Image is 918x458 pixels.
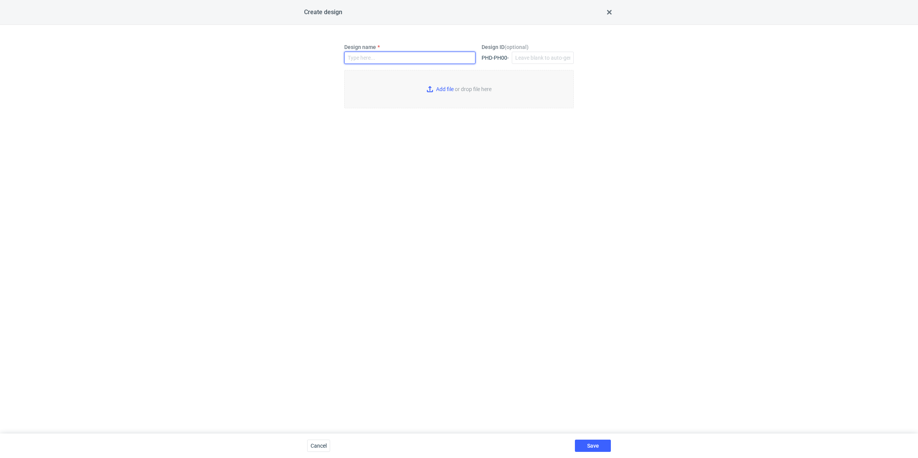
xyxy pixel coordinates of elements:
[512,52,574,64] input: Leave blank to auto-generate...
[482,43,529,51] label: Design ID
[344,43,376,51] label: Design name
[307,440,330,452] button: Cancel
[505,44,529,50] span: ( optional )
[575,440,611,452] button: Save
[587,443,599,448] span: Save
[344,52,475,64] input: Type here...
[311,443,327,448] span: Cancel
[482,54,509,62] div: PHD-PH00-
